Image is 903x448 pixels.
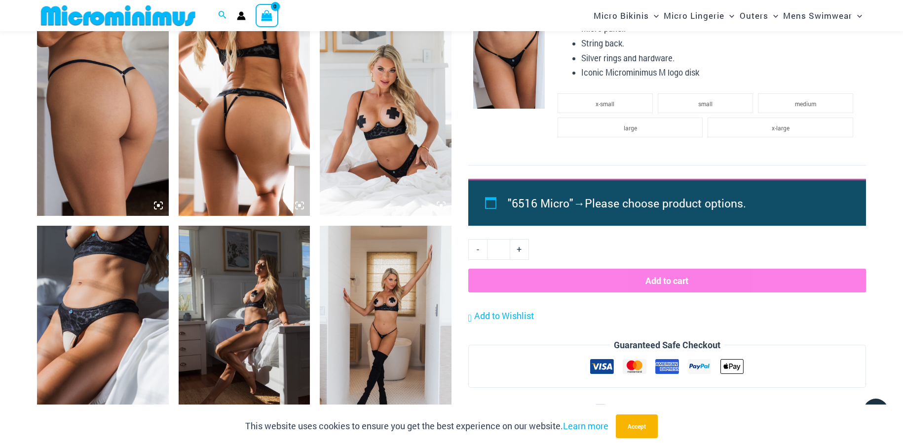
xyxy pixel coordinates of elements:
img: Nights Fall Silver Leopard 6516 Micro [37,18,169,216]
span: Micro Bikinis [594,3,649,28]
li: small [658,93,753,113]
a: View Shopping Cart, empty [256,4,278,27]
li: x-large [708,118,853,137]
li: large [558,118,703,137]
a: Mens SwimwearMenu ToggleMenu Toggle [781,3,865,28]
span: Menu Toggle [649,3,659,28]
span: medium [795,100,816,108]
span: Please choose product options. [585,196,746,210]
span: Menu Toggle [852,3,862,28]
button: Accept [616,414,658,438]
img: Nights Fall Silver Leopard 1036 Bra 6516 Micro [320,226,451,423]
input: Product quantity [487,239,510,260]
img: Nights Fall Silver Leopard 1036 Bra 6046 Thong [179,18,310,216]
li: → [508,192,843,214]
span: x-small [596,100,614,108]
a: Micro BikinisMenu ToggleMenu Toggle [591,3,661,28]
p: This website uses cookies to ensure you get the best experience on our website. [245,419,608,434]
legend: Guaranteed Safe Checkout [610,338,724,353]
li: medium [758,93,853,113]
img: Nights Fall Silver Leopard 6516 Micro [473,1,545,109]
a: Account icon link [237,11,246,20]
img: MM SHOP LOGO FLAT [37,4,199,27]
a: + [510,239,529,260]
a: Add to Wishlist [468,309,534,324]
span: Menu Toggle [724,3,734,28]
li: Iconic Microminimus M logo disk [581,65,858,80]
span: Outers [740,3,768,28]
span: Micro Lingerie [664,3,724,28]
a: Learn more [563,420,608,432]
span: x-large [772,124,790,132]
span: Add to Wishlist [474,310,534,322]
a: Search icon link [218,9,227,22]
span: Mens Swimwear [783,3,852,28]
a: Micro LingerieMenu ToggleMenu Toggle [661,3,737,28]
span: "6516 Micro" [508,196,573,210]
img: Nights Fall Silver Leopard 1036 Bra 6046 Thong [37,226,169,423]
button: Add to cart [468,269,866,292]
span: small [698,100,713,108]
li: String back. [581,36,858,51]
span: large [624,124,637,132]
img: Nights Fall Silver Leopard 1036 Bra 6046 Thong [320,18,451,216]
li: Silver rings and hardware. [581,51,858,66]
li: x-small [558,93,653,113]
span: Menu Toggle [768,3,778,28]
a: OutersMenu ToggleMenu Toggle [737,3,781,28]
a: - [468,239,487,260]
img: Nights Fall Silver Leopard 1036 Bra 6046 Thong [179,226,310,423]
nav: Site Navigation [590,1,866,30]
